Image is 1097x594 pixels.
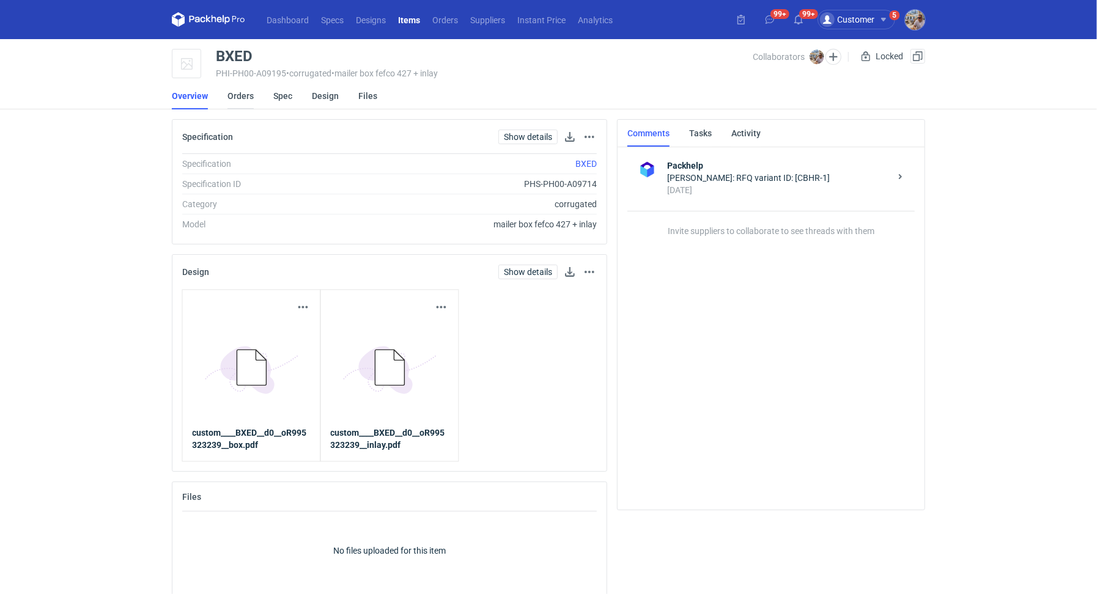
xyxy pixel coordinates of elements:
span: Collaborators [753,52,805,62]
button: 99+ [760,10,780,29]
p: Invite suppliers to collaborate to see threads with them [627,211,915,236]
div: [DATE] [667,184,890,196]
img: Packhelp [637,159,657,180]
h2: Specification [182,132,233,142]
a: BXED [575,159,597,169]
svg: Packhelp Pro [172,12,245,27]
button: Actions [582,130,597,144]
div: BXED [216,49,253,64]
span: • mailer box fefco 427 + inlay [331,68,438,78]
button: 99+ [789,10,808,29]
div: 5 [893,11,897,20]
a: Designs [350,12,392,27]
button: Edit collaborators [826,49,841,65]
a: Instant Price [511,12,572,27]
div: Specification ID [182,178,348,190]
a: Suppliers [464,12,511,27]
a: Analytics [572,12,619,27]
a: Activity [731,120,761,147]
img: Michał Palasek [905,10,925,30]
span: • corrugated [286,68,331,78]
div: Customer [820,12,874,27]
div: [PERSON_NAME]: RFQ variant ID: [CBHR-1] [667,172,890,184]
a: Show details [498,265,558,279]
a: Files [358,82,377,109]
a: Specs [315,12,350,27]
strong: custom____BXED__d0__oR995323239__box.pdf [193,428,307,450]
div: Locked [859,49,906,64]
a: Spec [273,82,292,109]
button: Actions [434,300,449,315]
button: Actions [296,300,311,315]
div: Category [182,198,348,210]
div: Model [182,218,348,230]
strong: custom____BXED__d0__oR995323239__inlay.pdf [331,428,445,450]
a: Comments [627,120,670,147]
p: No files uploaded for this item [333,544,446,557]
h2: Files [182,492,201,502]
a: Orders [426,12,464,27]
a: Tasks [689,120,712,147]
img: Michał Palasek [810,50,824,64]
button: Download specification [563,130,577,144]
button: Duplicate Item [910,49,925,64]
a: Design [312,82,339,109]
div: Specification [182,158,348,170]
h2: Design [182,267,209,277]
a: Dashboard [260,12,315,27]
button: Actions [582,265,597,279]
div: PHI-PH00-A09195 [216,68,753,78]
a: custom____BXED__d0__oR995323239__box.pdf [193,427,311,452]
a: Show details [498,130,558,144]
a: Overview [172,82,208,109]
strong: Packhelp [667,159,890,172]
button: Download design [563,265,577,279]
div: mailer box fefco 427 + inlay [348,218,597,230]
a: custom____BXED__d0__oR995323239__inlay.pdf [331,427,449,452]
div: PHS-PH00-A09714 [348,178,597,190]
a: Orders [227,82,254,109]
div: corrugated [348,198,597,210]
button: Customer5 [818,10,905,29]
a: Items [392,12,426,27]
